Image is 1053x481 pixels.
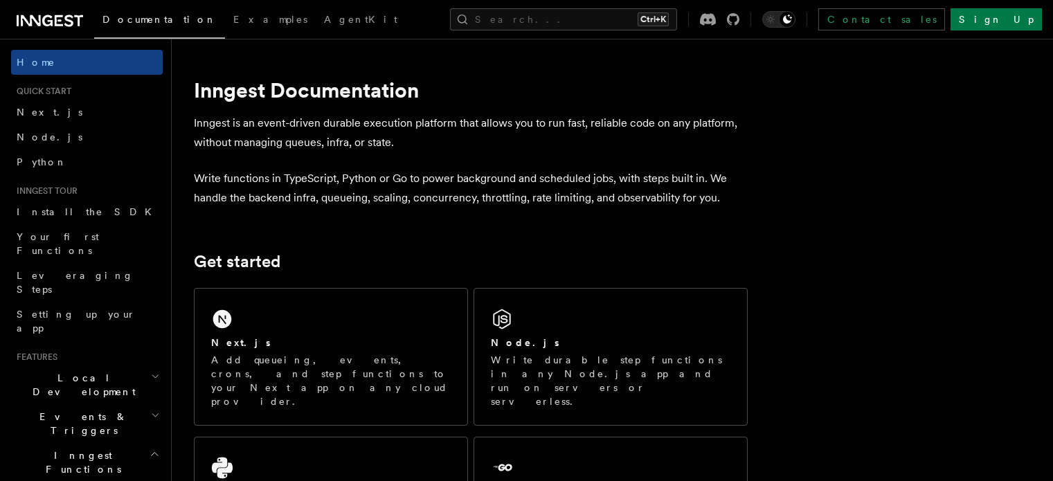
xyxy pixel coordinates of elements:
[491,336,559,350] h2: Node.js
[211,353,451,408] p: Add queueing, events, crons, and step functions to your Next app on any cloud provider.
[491,353,730,408] p: Write durable step functions in any Node.js app and run on servers or serverless.
[17,156,67,167] span: Python
[11,410,151,437] span: Events & Triggers
[11,224,163,263] a: Your first Functions
[194,288,468,426] a: Next.jsAdd queueing, events, crons, and step functions to your Next app on any cloud provider.
[225,4,316,37] a: Examples
[474,288,748,426] a: Node.jsWrite durable step functions in any Node.js app and run on servers or serverless.
[11,448,150,476] span: Inngest Functions
[11,352,57,363] span: Features
[17,231,99,256] span: Your first Functions
[11,125,163,149] a: Node.js
[233,14,307,25] span: Examples
[11,263,163,302] a: Leveraging Steps
[102,14,217,25] span: Documentation
[818,8,945,30] a: Contact sales
[762,11,795,28] button: Toggle dark mode
[194,252,280,271] a: Get started
[17,270,134,295] span: Leveraging Steps
[11,50,163,75] a: Home
[11,371,151,399] span: Local Development
[450,8,677,30] button: Search...Ctrl+K
[17,131,82,143] span: Node.js
[324,14,397,25] span: AgentKit
[11,100,163,125] a: Next.js
[194,78,748,102] h1: Inngest Documentation
[951,8,1042,30] a: Sign Up
[17,206,160,217] span: Install the SDK
[17,107,82,118] span: Next.js
[638,12,669,26] kbd: Ctrl+K
[17,309,136,334] span: Setting up your app
[11,149,163,174] a: Python
[11,199,163,224] a: Install the SDK
[194,169,748,208] p: Write functions in TypeScript, Python or Go to power background and scheduled jobs, with steps bu...
[316,4,406,37] a: AgentKit
[11,86,71,97] span: Quick start
[211,336,271,350] h2: Next.js
[17,55,55,69] span: Home
[194,114,748,152] p: Inngest is an event-driven durable execution platform that allows you to run fast, reliable code ...
[11,185,78,197] span: Inngest tour
[94,4,225,39] a: Documentation
[11,302,163,341] a: Setting up your app
[11,404,163,443] button: Events & Triggers
[11,365,163,404] button: Local Development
